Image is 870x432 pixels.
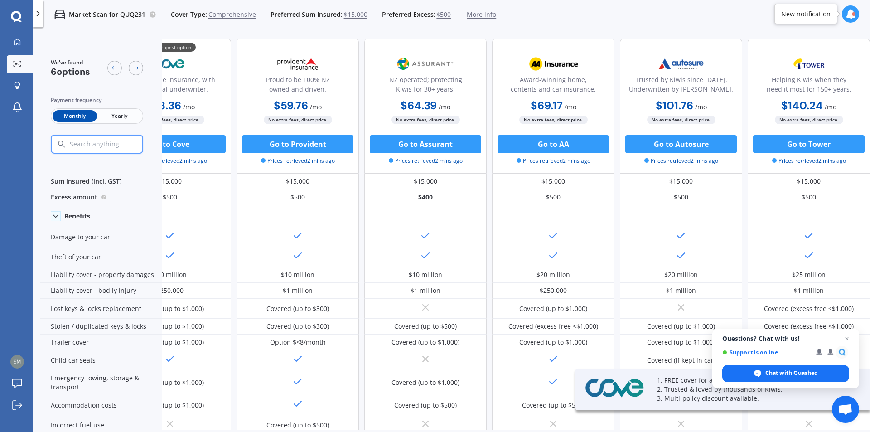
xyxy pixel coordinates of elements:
div: Covered (if kept in car) [647,356,715,365]
div: Open chat [832,396,859,423]
div: Covered (up to $1,000) [391,378,459,387]
div: $250,000 [156,286,184,295]
img: Assurant.png [396,53,455,75]
div: Covered (up to $500) [394,322,457,331]
div: Covered (up to $1,000) [136,378,204,387]
div: Covered (excess free <$1,000) [764,304,854,313]
div: Liability cover - bodily injury [40,283,162,299]
img: AA.webp [523,53,583,75]
div: $15,000 [109,174,231,189]
div: $500 [620,189,742,205]
span: Questions? Chat with us! [722,335,849,342]
div: $500 [109,189,231,205]
div: 💰 Cheapest option [144,43,196,52]
div: Covered (up to $1,000) [136,304,204,313]
span: Preferred Sum Insured: [271,10,343,19]
div: Emergency towing, storage & transport [40,370,162,395]
b: $101.76 [656,98,693,112]
div: Chat with Quashed [722,365,849,382]
div: Award-winning home, contents and car insurance. [500,75,607,97]
div: Covered (up to $1,000) [136,401,204,410]
span: No extra fees, direct price. [264,116,332,124]
div: Covered (up to $500) [522,401,585,410]
span: / mo [310,102,322,111]
div: $500 [237,189,359,205]
span: $15,000 [344,10,367,19]
button: Go to Assurant [370,135,481,153]
div: $500 [492,189,614,205]
div: Payment frequency [51,96,143,105]
p: 1. FREE cover for a month (up to $100) with Quashed. [657,376,847,385]
div: Lost keys & locks replacement [40,299,162,319]
div: $15,000 [492,174,614,189]
div: Sum insured (incl. GST) [40,174,162,189]
div: $15,000 [364,174,487,189]
div: Covered (up to $1,000) [136,338,204,347]
div: Child car seats [40,350,162,370]
span: / mo [183,102,195,111]
button: Go to Autosure [625,135,737,153]
div: Covered (up to $1,000) [136,322,204,331]
div: Stolen / duplicated keys & locks [40,319,162,335]
span: Chat with Quashed [765,369,818,377]
img: Cove.webp [140,53,200,75]
span: Prices retrieved 2 mins ago [389,157,463,165]
b: $58.36 [145,98,181,112]
div: Trusted by Kiwis since [DATE]. Underwritten by [PERSON_NAME]. [628,75,735,97]
button: Go to Cove [114,135,226,153]
div: Covered (up to $1,000) [647,322,715,331]
div: Covered (up to $1,000) [647,338,715,347]
button: Go to Tower [753,135,865,153]
div: Option $<8/month [270,338,326,347]
div: Covered (up to $500) [394,401,457,410]
span: Comprehensive [208,10,256,19]
img: ee4264f83337295f9c1caf161a958cad [10,355,24,369]
span: No extra fees, direct price. [391,116,460,124]
div: Covered (up to $300) [266,304,329,313]
span: Prices retrieved 2 mins ago [517,157,590,165]
div: $1 million [666,286,696,295]
div: Covered (up to $1,000) [519,304,587,313]
span: No extra fees, direct price. [519,116,588,124]
b: $59.76 [274,98,308,112]
div: Trailer cover [40,335,162,350]
span: Prices retrieved 2 mins ago [644,157,718,165]
img: car.f15378c7a67c060ca3f3.svg [54,9,65,20]
div: $20 million [536,270,570,279]
span: Prices retrieved 2 mins ago [261,157,335,165]
div: $15,000 [748,174,870,189]
span: Prices retrieved 2 mins ago [772,157,846,165]
span: No extra fees, direct price. [136,116,204,124]
span: 6 options [51,66,90,78]
b: $140.24 [781,98,823,112]
div: Accommodation costs [40,395,162,415]
span: $500 [436,10,451,19]
p: 3. Multi-policy discount available. [657,394,847,403]
div: NZ operated; protecting Kiwis for 30+ years. [372,75,479,97]
span: Preferred Excess: [382,10,435,19]
div: Covered (up to $1,000) [519,338,587,347]
p: Market Scan for QUQ231 [69,10,145,19]
div: Damage to your car [40,227,162,247]
div: Covered (excess free <$1,000) [508,322,598,331]
div: $400 [364,189,487,205]
div: Liability cover - property damages [40,267,162,283]
span: Support is online [722,349,810,356]
img: Tower.webp [779,53,839,75]
div: $15,000 [237,174,359,189]
span: / mo [565,102,576,111]
img: Autosure.webp [651,53,711,75]
div: $1 million [794,286,824,295]
span: Prices retrieved 2 mins ago [133,157,207,165]
input: Search anything... [69,140,162,148]
div: $25 million [792,270,826,279]
div: Simple online insurance, with large global underwriter. [116,75,223,97]
b: $69.17 [531,98,563,112]
div: Excess amount [40,189,162,205]
span: We've found [51,58,90,67]
div: Covered (up to $1,000) [391,338,459,347]
div: Proud to be 100% NZ owned and driven. [244,75,351,97]
span: / mo [695,102,707,111]
div: $250,000 [540,286,567,295]
b: $64.39 [401,98,437,112]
